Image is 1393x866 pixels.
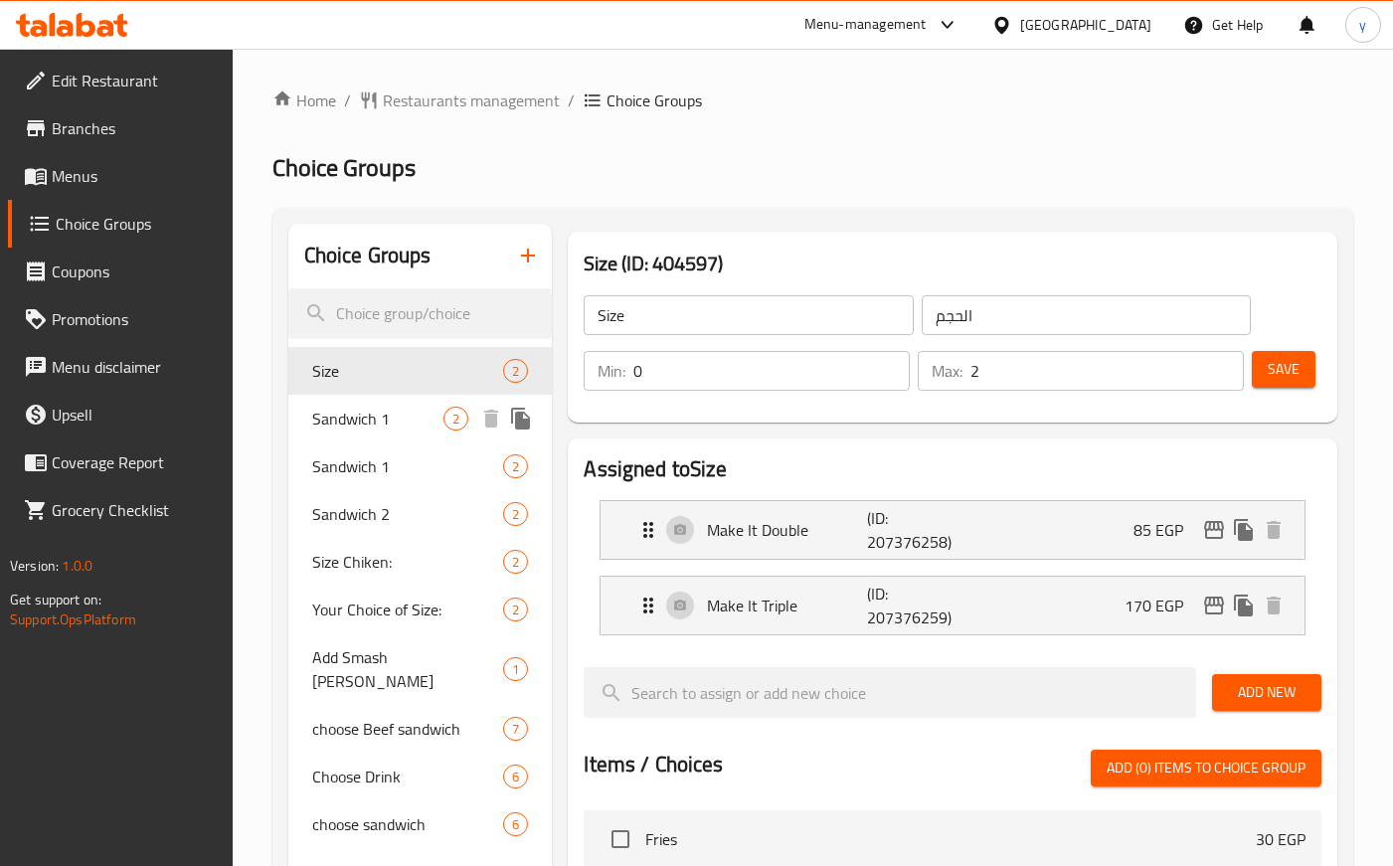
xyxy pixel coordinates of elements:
p: (ID: 207376258) [867,506,973,554]
a: Home [272,88,336,112]
span: Sandwich 1 [312,407,444,431]
h2: Assigned to Size [584,454,1321,484]
a: Choice Groups [8,200,233,248]
span: Get support on: [10,587,101,612]
div: Expand [601,501,1305,559]
p: 30 EGP [1256,827,1306,851]
div: Choices [503,657,528,681]
div: choose Beef sandwich7 [288,705,553,753]
div: Choose Drink6 [288,753,553,800]
p: 170 EGP [1125,594,1199,617]
span: Sandwich 1 [312,454,504,478]
p: (ID: 207376259) [867,582,973,629]
a: Grocery Checklist [8,486,233,534]
span: 2 [504,505,527,524]
span: Add (0) items to choice group [1107,756,1306,780]
span: Save [1268,357,1300,382]
div: Choices [503,812,528,836]
span: Promotions [52,307,217,331]
span: Fries [645,827,1256,851]
span: choose sandwich [312,812,504,836]
span: Upsell [52,403,217,427]
span: Choice Groups [272,145,416,190]
span: Select choice [600,818,641,860]
div: Your Choice of Size:2 [288,586,553,633]
div: Add Smash [PERSON_NAME]1 [288,633,553,705]
h2: Choice Groups [304,241,432,270]
span: Menu disclaimer [52,355,217,379]
span: 1 [504,660,527,679]
span: 2 [444,410,467,429]
span: Size Chiken: [312,550,504,574]
span: 6 [504,815,527,834]
p: Make It Triple [707,594,867,617]
button: edit [1199,515,1229,545]
div: [GEOGRAPHIC_DATA] [1020,14,1151,36]
a: Menus [8,152,233,200]
li: Expand [584,568,1321,643]
a: Menu disclaimer [8,343,233,391]
h3: Size (ID: 404597) [584,248,1321,279]
div: Choices [503,454,528,478]
span: Grocery Checklist [52,498,217,522]
div: Size2 [288,347,553,395]
button: Add New [1212,674,1321,711]
span: Coupons [52,260,217,283]
span: Choose Drink [312,765,504,788]
span: Sandwich 2 [312,502,504,526]
button: Save [1252,351,1315,388]
button: delete [476,404,506,433]
div: Choices [503,598,528,621]
span: Your Choice of Size: [312,598,504,621]
div: Sandwich 12 [288,442,553,490]
a: Restaurants management [359,88,560,112]
span: Edit Restaurant [52,69,217,92]
p: 85 EGP [1133,518,1199,542]
button: delete [1259,515,1289,545]
span: Menus [52,164,217,188]
div: Choices [503,502,528,526]
p: Min: [598,359,625,383]
span: Version: [10,553,59,579]
div: Expand [601,577,1305,634]
button: edit [1199,591,1229,620]
a: Coverage Report [8,438,233,486]
button: duplicate [506,404,536,433]
a: Promotions [8,295,233,343]
li: / [568,88,575,112]
a: Branches [8,104,233,152]
input: search [288,288,553,339]
span: 2 [504,601,527,619]
div: Choices [503,550,528,574]
input: search [584,667,1195,718]
span: Choice Groups [56,212,217,236]
span: Branches [52,116,217,140]
a: Upsell [8,391,233,438]
div: Choices [503,359,528,383]
p: Make It Double [707,518,867,542]
div: Sandwich 22 [288,490,553,538]
div: Choices [503,765,528,788]
div: Choices [503,717,528,741]
span: 7 [504,720,527,739]
a: Support.OpsPlatform [10,606,136,632]
span: Add New [1228,680,1306,705]
li: / [344,88,351,112]
span: Choice Groups [607,88,702,112]
div: Sandwich 12deleteduplicate [288,395,553,442]
span: 2 [504,553,527,572]
div: Menu-management [804,13,927,37]
a: Coupons [8,248,233,295]
span: Restaurants management [383,88,560,112]
span: y [1359,14,1366,36]
span: Coverage Report [52,450,217,474]
span: 6 [504,768,527,786]
span: 2 [504,362,527,381]
a: Edit Restaurant [8,57,233,104]
div: Size Chiken:2 [288,538,553,586]
nav: breadcrumb [272,88,1353,112]
span: 2 [504,457,527,476]
span: Size [312,359,504,383]
button: duplicate [1229,515,1259,545]
button: Add (0) items to choice group [1091,750,1321,786]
